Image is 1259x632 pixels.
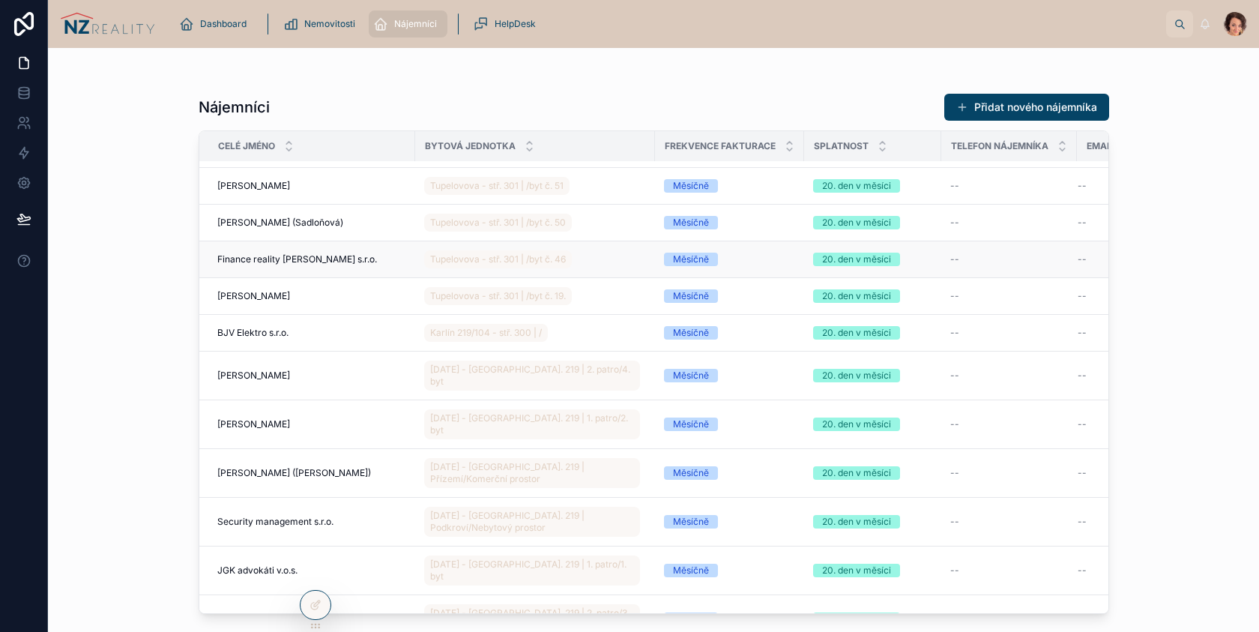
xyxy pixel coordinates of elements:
[822,515,891,529] div: 20. den v měsíci
[950,217,959,229] span: --
[950,327,1068,339] a: --
[1078,418,1183,430] a: --
[217,516,333,528] span: Security management s.r.o.
[430,290,566,302] span: Tupelovova - stř. 301 | /byt č. 19.
[1078,516,1087,528] span: --
[673,326,709,340] div: Měsíčně
[950,180,1068,192] a: --
[951,140,1048,152] span: Telefon nájemníka
[673,564,709,577] div: Měsíčně
[950,217,1068,229] a: --
[950,418,959,430] span: --
[424,247,646,271] a: Tupelovova - stř. 301 | /byt č. 46
[217,327,289,339] span: BJV Elektro s.r.o.
[424,214,572,232] a: Tupelovova - stř. 301 | /byt č. 50
[1078,253,1087,265] span: --
[673,369,709,382] div: Měsíčně
[424,556,640,586] a: [DATE] - [GEOGRAPHIC_DATA]. 219 | 1. patro/1. byt
[950,565,959,577] span: --
[1078,180,1183,192] a: --
[950,290,959,302] span: --
[950,370,959,382] span: --
[430,327,542,339] span: Karlín 219/104 - stř. 300 | /
[424,321,646,345] a: Karlín 219/104 - stř. 300 | /
[217,290,406,302] a: [PERSON_NAME]
[950,290,1068,302] a: --
[430,180,564,192] span: Tupelovova - stř. 301 | /byt č. 51
[430,217,566,229] span: Tupelovova - stř. 301 | /byt č. 50
[813,216,932,229] a: 20. den v měsíci
[673,289,709,303] div: Měsíčně
[813,418,932,431] a: 20. den v měsíci
[424,250,572,268] a: Tupelovova - stř. 301 | /byt č. 46
[673,613,709,626] div: Měsíčně
[950,565,1068,577] a: --
[424,409,640,439] a: [DATE] - [GEOGRAPHIC_DATA]. 219 | 1. patro/2. byt
[950,180,959,192] span: --
[217,217,406,229] a: [PERSON_NAME] (Sadloňová)
[813,564,932,577] a: 20. den v měsíci
[950,327,959,339] span: --
[430,559,634,583] span: [DATE] - [GEOGRAPHIC_DATA]. 219 | 1. patro/1. byt
[424,174,646,198] a: Tupelovova - stř. 301 | /byt č. 51
[369,10,447,37] a: Nájemníci
[813,369,932,382] a: 20. den v měsíci
[822,418,891,431] div: 20. den v měsíci
[217,467,406,479] a: [PERSON_NAME] ([PERSON_NAME])
[673,466,709,480] div: Měsíčně
[430,607,634,631] span: [DATE] - [GEOGRAPHIC_DATA]. 219 | 2. patro/3. byt
[424,284,646,308] a: Tupelovova - stř. 301 | /byt č. 19.
[673,216,709,229] div: Měsíčně
[950,467,1068,479] a: --
[950,516,959,528] span: --
[217,253,377,265] span: Finance reality [PERSON_NAME] s.r.o.
[822,289,891,303] div: 20. den v měsíci
[1087,140,1171,152] span: Email nájemníka
[217,467,371,479] span: [PERSON_NAME] ([PERSON_NAME])
[217,180,406,192] a: [PERSON_NAME]
[814,140,869,152] span: Splatnost
[1078,253,1183,265] a: --
[813,466,932,480] a: 20. den v měsíci
[665,140,776,152] span: Frekvence fakturace
[218,140,275,152] span: Celé jméno
[304,18,355,30] span: Nemovitosti
[664,326,795,340] a: Měsíčně
[1078,370,1183,382] a: --
[673,515,709,529] div: Měsíčně
[1078,467,1087,479] span: --
[822,466,891,480] div: 20. den v měsíci
[664,564,795,577] a: Měsíčně
[424,507,640,537] a: [DATE] - [GEOGRAPHIC_DATA]. 219 | Podkroví/Nebytový prostor
[1078,565,1183,577] a: --
[430,510,634,534] span: [DATE] - [GEOGRAPHIC_DATA]. 219 | Podkroví/Nebytový prostor
[822,564,891,577] div: 20. den v měsíci
[950,418,1068,430] a: --
[424,406,646,442] a: [DATE] - [GEOGRAPHIC_DATA]. 219 | 1. patro/2. byt
[664,253,795,266] a: Měsíčně
[813,179,932,193] a: 20. den v měsíci
[175,10,257,37] a: Dashboard
[673,179,709,193] div: Měsíčně
[813,289,932,303] a: 20. den v měsíci
[822,369,891,382] div: 20. den v měsíci
[822,253,891,266] div: 20. den v měsíci
[217,180,290,192] span: [PERSON_NAME]
[424,361,640,391] a: [DATE] - [GEOGRAPHIC_DATA]. 219 | 2. patro/4. byt
[1078,565,1087,577] span: --
[673,253,709,266] div: Měsíčně
[424,455,646,491] a: [DATE] - [GEOGRAPHIC_DATA]. 219 | Přízemí/Komerční prostor
[1078,327,1087,339] span: --
[424,504,646,540] a: [DATE] - [GEOGRAPHIC_DATA]. 219 | Podkroví/Nebytový prostor
[664,466,795,480] a: Měsíčně
[1078,290,1087,302] span: --
[664,515,795,529] a: Měsíčně
[424,211,646,235] a: Tupelovova - stř. 301 | /byt č. 50
[950,253,959,265] span: --
[217,290,290,302] span: [PERSON_NAME]
[950,516,1068,528] a: --
[664,369,795,382] a: Měsíčně
[1078,290,1183,302] a: --
[822,326,891,340] div: 20. den v měsíci
[430,461,634,485] span: [DATE] - [GEOGRAPHIC_DATA]. 219 | Přízemí/Komerční prostor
